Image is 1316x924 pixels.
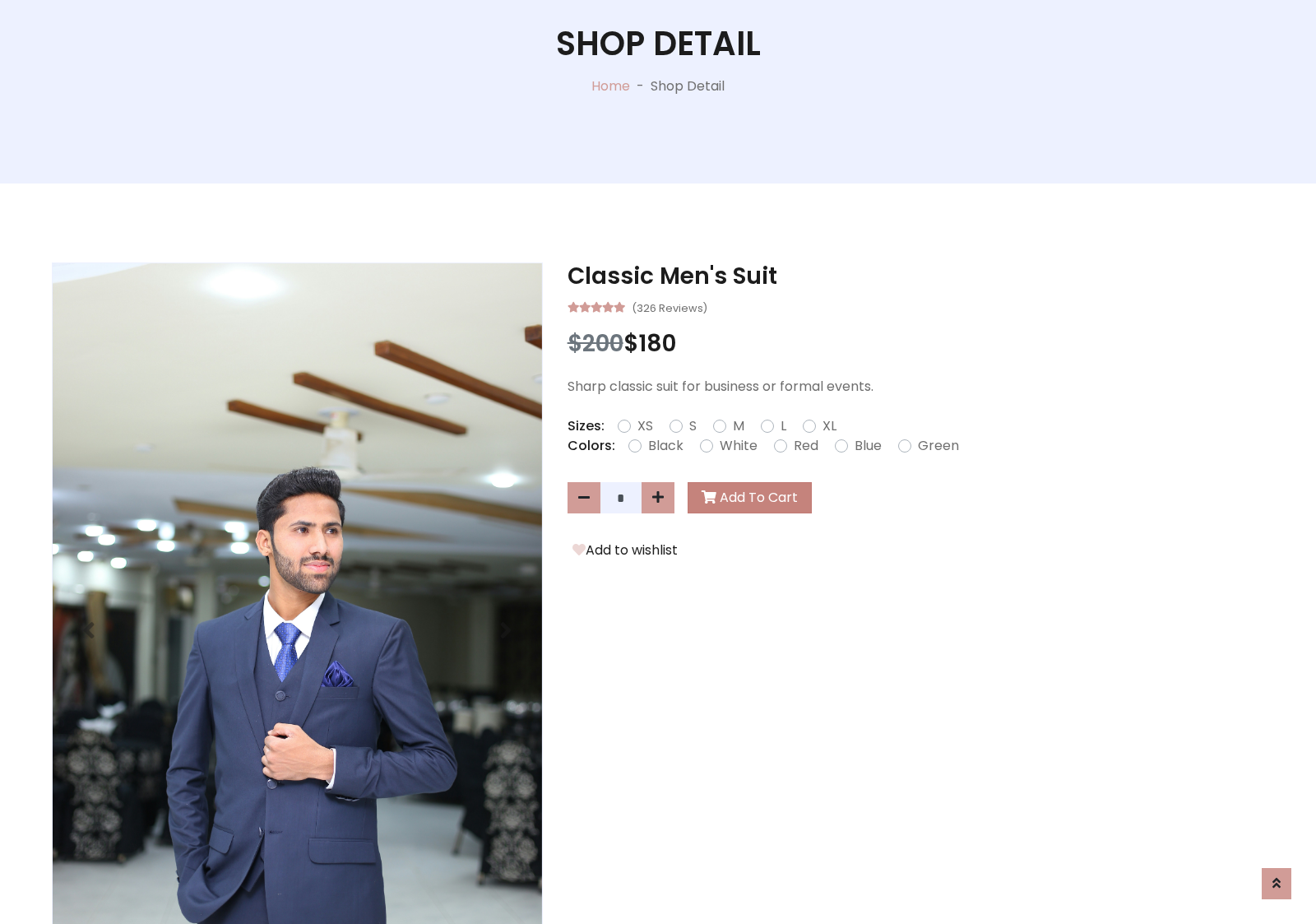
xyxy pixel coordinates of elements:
h3: Classic Men's Suit [568,262,1264,290]
label: XS [637,416,653,436]
h1: Shop Detail [556,24,761,63]
h3: $ [568,330,1264,358]
p: Sharp classic suit for business or formal events. [568,377,1264,397]
p: Shop Detail [651,77,725,96]
span: 180 [638,327,676,360]
label: White [720,436,758,456]
label: L [781,416,786,436]
small: (326 Reviews) [632,297,707,317]
label: Red [794,436,818,456]
label: S [689,416,697,436]
label: Blue [855,436,882,456]
label: M [733,416,744,436]
p: - [630,77,651,96]
span: $200 [568,327,623,360]
label: XL [822,416,836,436]
label: Green [918,436,959,456]
p: Sizes: [568,416,605,436]
a: Home [591,77,630,95]
p: Colors: [568,436,615,456]
label: Black [648,436,683,456]
button: Add To Cart [688,482,812,513]
button: Add to wishlist [568,540,683,561]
